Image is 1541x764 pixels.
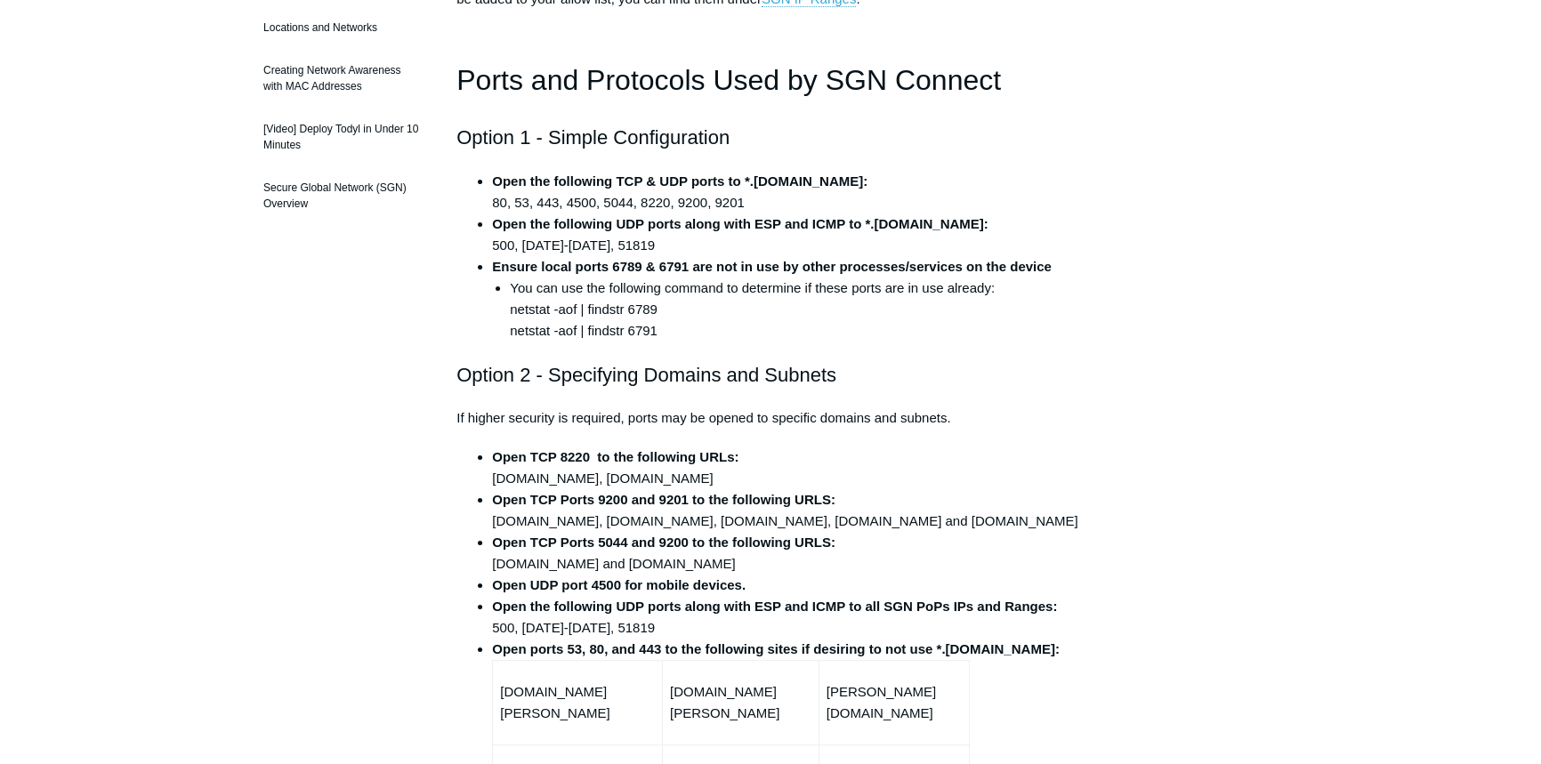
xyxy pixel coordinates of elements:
h2: Option 2 - Specifying Domains and Subnets [456,359,1085,390]
a: Locations and Networks [254,11,430,44]
li: You can use the following command to determine if these ports are in use already: netstat -aof | ... [510,277,1085,342]
strong: Open the following UDP ports along with ESP and ICMP to all SGN PoPs IPs and Ranges: [492,599,1057,614]
strong: Open ports 53, 80, and 443 to the following sites if desiring to not use *.[DOMAIN_NAME]: [492,641,1060,656]
li: [DOMAIN_NAME] and [DOMAIN_NAME] [492,532,1085,575]
li: 80, 53, 443, 4500, 5044, 8220, 9200, 9201 [492,171,1085,213]
p: [DOMAIN_NAME][PERSON_NAME] [670,681,811,724]
strong: Open TCP Ports 5044 and 9200 to the following URLS: [492,535,835,550]
p: [PERSON_NAME][DOMAIN_NAME] [827,681,962,724]
strong: Ensure local ports 6789 & 6791 are not in use by other processes/services on the device [492,259,1052,274]
strong: Open the following UDP ports along with ESP and ICMP to *.[DOMAIN_NAME]: [492,216,988,231]
li: 500, [DATE]-[DATE], 51819 [492,213,1085,256]
h2: Option 1 - Simple Configuration [456,122,1085,153]
li: [DOMAIN_NAME], [DOMAIN_NAME] [492,446,1085,489]
a: Secure Global Network (SGN) Overview [254,171,430,221]
li: 500, [DATE]-[DATE], 51819 [492,596,1085,639]
p: If higher security is required, ports may be opened to specific domains and subnets. [456,407,1085,429]
h1: Ports and Protocols Used by SGN Connect [456,58,1085,103]
a: [Video] Deploy Todyl in Under 10 Minutes [254,112,430,162]
strong: Open TCP 8220 to the following URLs: [492,449,738,464]
strong: Open the following TCP & UDP ports to *.[DOMAIN_NAME]: [492,173,867,189]
strong: Open TCP Ports 9200 and 9201 to the following URLS: [492,492,835,507]
strong: Open UDP port 4500 for mobile devices. [492,577,746,592]
li: [DOMAIN_NAME], [DOMAIN_NAME], [DOMAIN_NAME], [DOMAIN_NAME] and [DOMAIN_NAME] [492,489,1085,532]
a: Creating Network Awareness with MAC Addresses [254,53,430,103]
td: [DOMAIN_NAME][PERSON_NAME] [493,660,663,744]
